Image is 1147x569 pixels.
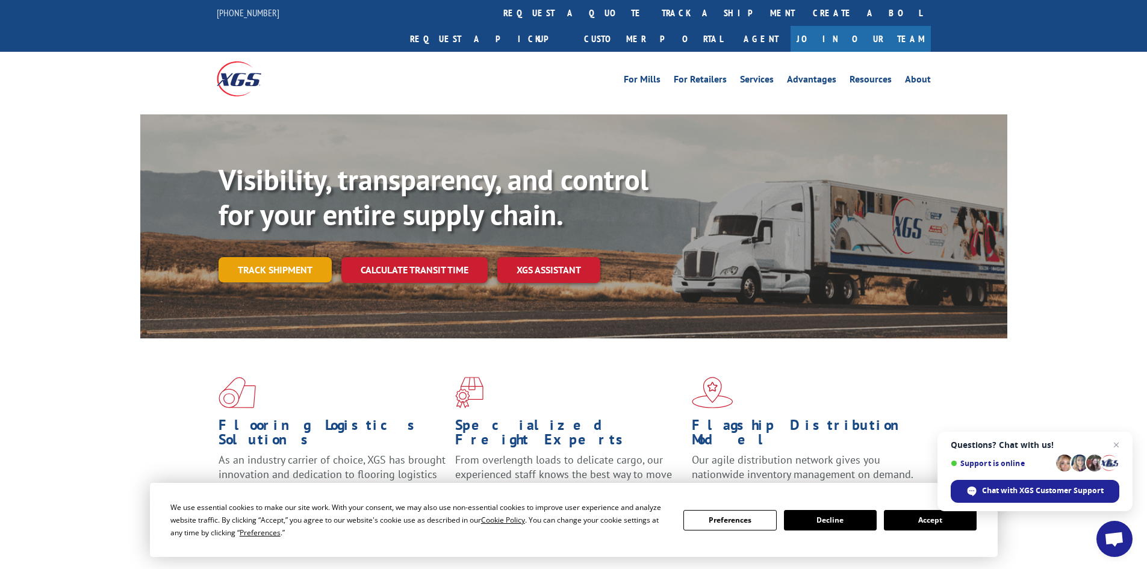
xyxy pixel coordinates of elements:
a: Resources [850,75,892,88]
span: Our agile distribution network gives you nationwide inventory management on demand. [692,453,913,481]
a: Calculate transit time [341,257,488,283]
span: Close chat [1109,438,1124,452]
a: Agent [732,26,791,52]
button: Preferences [683,510,776,530]
h1: Flooring Logistics Solutions [219,418,446,453]
div: Chat with XGS Customer Support [951,480,1119,503]
span: Cookie Policy [481,515,525,525]
a: About [905,75,931,88]
img: xgs-icon-flagship-distribution-model-red [692,377,733,408]
img: xgs-icon-total-supply-chain-intelligence-red [219,377,256,408]
a: For Mills [624,75,661,88]
div: Cookie Consent Prompt [150,483,998,557]
span: Support is online [951,459,1052,468]
a: [PHONE_NUMBER] [217,7,279,19]
h1: Specialized Freight Experts [455,418,683,453]
span: As an industry carrier of choice, XGS has brought innovation and dedication to flooring logistics... [219,453,446,496]
button: Decline [784,510,877,530]
p: From overlength loads to delicate cargo, our experienced staff knows the best way to move your fr... [455,453,683,506]
b: Visibility, transparency, and control for your entire supply chain. [219,161,648,233]
a: For Retailers [674,75,727,88]
span: Chat with XGS Customer Support [982,485,1104,496]
div: We use essential cookies to make our site work. With your consent, we may also use non-essential ... [170,501,669,539]
a: Services [740,75,774,88]
button: Accept [884,510,977,530]
a: Join Our Team [791,26,931,52]
img: xgs-icon-focused-on-flooring-red [455,377,483,408]
h1: Flagship Distribution Model [692,418,919,453]
a: Customer Portal [575,26,732,52]
span: Questions? Chat with us! [951,440,1119,450]
a: XGS ASSISTANT [497,257,600,283]
a: Track shipment [219,257,332,282]
a: Advantages [787,75,836,88]
div: Open chat [1096,521,1133,557]
a: Request a pickup [401,26,575,52]
span: Preferences [240,527,281,538]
